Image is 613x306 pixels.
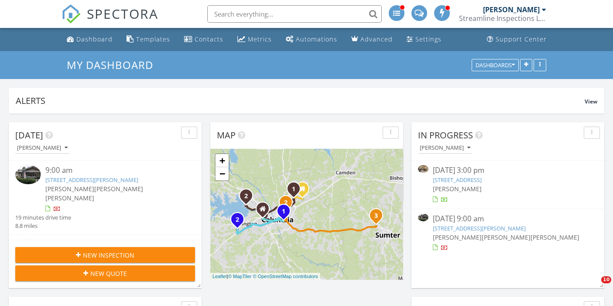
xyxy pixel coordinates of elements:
a: Leaflet [212,274,227,279]
span: New Inspection [83,251,134,260]
a: Zoom out [216,167,229,180]
a: Templates [123,31,174,48]
button: [PERSON_NAME] [418,142,472,154]
div: Alerts [16,95,585,107]
a: Settings [403,31,445,48]
i: 1 [282,209,285,215]
img: The Best Home Inspection Software - Spectora [62,4,81,24]
div: 49 C Trotter Rd., West Columbia SC 29169 [263,209,268,214]
a: [STREET_ADDRESS][PERSON_NAME] [45,176,138,184]
button: New Inspection [15,247,195,263]
i: 1 [292,186,295,193]
div: Streamline Inspections LLC [459,14,546,23]
button: [PERSON_NAME] [15,142,69,154]
span: 10 [601,276,611,283]
span: [PERSON_NAME] [433,233,482,241]
a: Advanced [348,31,396,48]
div: Dashboard [76,35,113,43]
a: [DATE] 9:00 am [STREET_ADDRESS][PERSON_NAME] [PERSON_NAME][PERSON_NAME][PERSON_NAME] [418,213,598,252]
div: 2 Forest Trace Ct, Columbia, SC 29204 [286,202,291,207]
i: 2 [284,200,288,206]
a: Metrics [234,31,275,48]
div: Templates [136,35,170,43]
a: [DATE] 3:00 pm [STREET_ADDRESS] [PERSON_NAME] [418,165,598,204]
button: New Quote [15,265,195,281]
div: Support Center [496,35,547,43]
a: 12:00 pm [STREET_ADDRESS] [PERSON_NAME][PERSON_NAME] 36 minutes drive time 22.0 miles [15,239,195,295]
span: View [585,98,597,105]
a: Support Center [483,31,550,48]
a: SPECTORA [62,12,158,30]
div: Dashboards [476,62,515,68]
input: Search everything... [207,5,382,23]
img: streetview [15,239,41,265]
div: [PERSON_NAME] [17,145,68,151]
div: | [210,273,320,280]
div: 12:00 pm [45,239,180,250]
div: Contacts [195,35,223,43]
span: [PERSON_NAME] [482,233,531,241]
a: My Dashboard [67,58,161,72]
img: 9361170%2Fcover_photos%2Fp5ko7hrcQSMFiZqbX063%2Fsmall.jpg [15,165,41,184]
a: [STREET_ADDRESS] [433,176,482,184]
div: Advanced [360,35,393,43]
div: [DATE] 3:00 pm [433,165,582,176]
div: [DATE] 9:00 am [433,213,582,224]
span: [PERSON_NAME] [45,194,94,202]
div: 103 Huntcliff Drive, Columbia SC 29229 [302,189,308,194]
div: 9:00 am [45,165,180,176]
span: New Quote [90,269,127,278]
div: 8.8 miles [15,222,71,230]
a: 9:00 am [STREET_ADDRESS][PERSON_NAME] [PERSON_NAME][PERSON_NAME][PERSON_NAME] 19 minutes drive ti... [15,165,195,230]
span: [PERSON_NAME] [531,233,579,241]
a: Contacts [181,31,227,48]
div: 19 minutes drive time [15,213,71,222]
img: 9361170%2Fcover_photos%2Fp5ko7hrcQSMFiZqbX063%2Fsmall.jpg [418,213,428,221]
span: [DATE] [15,129,43,141]
div: 3121 Duncan St, Columbia, SC 29205 [284,211,289,216]
img: 9366013%2Fcover_photos%2FQiCQQ1XS71bmbYhuur85%2Fsmall.jpg [418,165,428,173]
div: [PERSON_NAME] [420,145,470,151]
a: © MapTiler [228,274,252,279]
span: [PERSON_NAME] [433,185,482,193]
a: [STREET_ADDRESS][PERSON_NAME] [433,224,526,232]
div: Settings [415,35,442,43]
i: 3 [374,213,378,219]
div: Metrics [248,35,272,43]
a: © OpenStreetMap contributors [253,274,318,279]
div: 177 Mill House Ln, Lexington, SC 29072 [237,219,243,224]
div: Automations [296,35,337,43]
a: Automations (Advanced) [282,31,341,48]
i: 2 [244,193,248,199]
button: Dashboards [472,59,519,71]
span: [PERSON_NAME] [45,185,94,193]
span: Map [217,129,236,141]
div: 2953 Old Field Rd, Sumter, SC 29150 [376,215,381,220]
a: Dashboard [63,31,116,48]
span: In Progress [418,129,473,141]
a: Zoom in [216,154,229,167]
iframe: Intercom live chat [583,276,604,297]
div: 90 Windward Way, Columbia, SC 29212 [246,196,251,201]
i: 2 [236,217,239,223]
div: [PERSON_NAME] [483,5,540,14]
div: 221 Firebridge Rd, Columbia, SC 29223 [294,189,299,194]
span: SPECTORA [87,4,158,23]
span: [PERSON_NAME] [94,185,143,193]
